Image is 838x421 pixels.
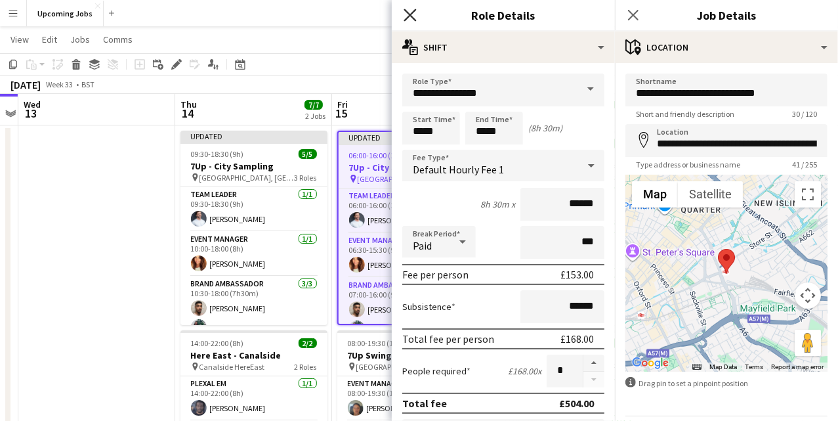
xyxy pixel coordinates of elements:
[337,376,484,421] app-card-role: Event Manager1/108:00-19:30 (11h30m)[PERSON_NAME]
[528,122,562,134] div: (8h 30m)
[339,233,483,278] app-card-role: Event Manager1/106:30-15:30 (9h)[PERSON_NAME]
[771,363,824,370] a: Report a map error
[632,181,678,208] button: Show street map
[180,99,197,110] span: Thu
[678,181,743,208] button: Show satellite imagery
[180,160,327,172] h3: 7Up - City Sampling
[795,330,821,356] button: Drag Pegman onto the map to open Street View
[178,106,197,121] span: 14
[402,332,494,345] div: Total fee per person
[81,79,94,89] div: BST
[795,282,821,309] button: Map camera controls
[295,362,317,372] span: 2 Roles
[337,99,348,110] span: Fri
[103,33,133,45] span: Comms
[413,239,432,252] span: Paid
[304,100,323,110] span: 7/7
[625,160,751,169] span: Type address or business name
[65,31,95,48] a: Jobs
[70,33,90,45] span: Jobs
[692,363,702,372] button: Keyboard shortcuts
[339,162,483,173] h3: 7Up - City Sampling
[180,131,327,141] div: Updated
[402,268,469,281] div: Fee per person
[625,377,828,389] div: Drag pin to set a pinpoint position
[180,277,327,359] app-card-role: Brand Ambassador3/310:30-18:00 (7h30m)[PERSON_NAME][PERSON_NAME]
[402,301,455,313] label: Subsistence
[782,160,828,169] span: 41 / 255
[358,174,450,184] span: [GEOGRAPHIC_DATA], [GEOGRAPHIC_DATA]
[191,149,244,159] span: 09:30-18:30 (9h)
[305,111,325,121] div: 2 Jobs
[299,338,317,348] span: 2/2
[191,338,244,348] span: 14:00-22:00 (8h)
[560,268,594,281] div: £153.00
[356,362,429,372] span: [GEOGRAPHIC_DATA]
[337,131,484,325] app-job-card: Updated06:00-16:00 (10h)5/57Up - City Sampling [GEOGRAPHIC_DATA], [GEOGRAPHIC_DATA]3 RolesTeam Le...
[402,365,471,377] label: People required
[349,150,406,160] span: 06:00-16:00 (10h)
[615,32,838,63] div: Location
[295,173,317,183] span: 3 Roles
[392,7,615,24] h3: Role Details
[629,355,672,372] img: Google
[339,278,483,361] app-card-role: Brand Ambassador3/307:00-16:00 (9h)[PERSON_NAME][PERSON_NAME]
[42,33,57,45] span: Edit
[180,349,327,361] h3: Here East - Canalside
[560,332,594,345] div: £168.00
[43,79,76,89] span: Week 33
[348,338,420,348] span: 08:00-19:30 (11h30m)
[180,131,327,325] app-job-card: Updated09:30-18:30 (9h)5/57Up - City Sampling [GEOGRAPHIC_DATA], [GEOGRAPHIC_DATA]3 RolesTeam Lea...
[10,78,41,91] div: [DATE]
[37,31,62,48] a: Edit
[299,149,317,159] span: 5/5
[180,187,327,232] app-card-role: Team Leader1/109:30-18:30 (9h)[PERSON_NAME]
[339,188,483,233] app-card-role: Team Leader1/106:00-16:00 (10h)[PERSON_NAME]
[615,7,838,24] h3: Job Details
[10,33,29,45] span: View
[508,365,541,377] div: £168.00 x
[480,198,515,210] div: 8h 30m x
[335,106,348,121] span: 15
[199,173,295,183] span: [GEOGRAPHIC_DATA], [GEOGRAPHIC_DATA]
[339,132,483,143] div: Updated
[559,397,594,410] div: £504.00
[745,363,763,370] a: Terms
[24,99,41,110] span: Wed
[180,232,327,277] app-card-role: Event Manager1/110:00-18:00 (8h)[PERSON_NAME]
[392,32,615,63] div: Shift
[199,362,265,372] span: Canalside HereEast
[625,109,745,119] span: Short and friendly description
[22,106,41,121] span: 13
[413,163,504,176] span: Default Hourly Fee 1
[337,349,484,361] h3: 7Up Swing
[180,376,327,421] app-card-role: Plexal EM1/114:00-22:00 (8h)[PERSON_NAME]
[402,397,447,410] div: Total fee
[782,109,828,119] span: 30 / 120
[709,363,737,372] button: Map Data
[795,181,821,208] button: Toggle fullscreen view
[629,355,672,372] a: Open this area in Google Maps (opens a new window)
[583,355,604,372] button: Increase
[98,31,138,48] a: Comms
[27,1,104,26] button: Upcoming Jobs
[5,31,34,48] a: View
